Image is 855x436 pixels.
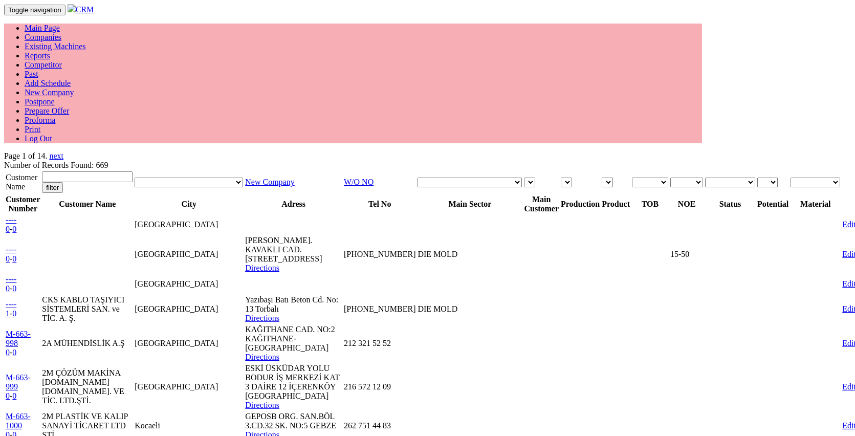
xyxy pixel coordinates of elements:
td: [GEOGRAPHIC_DATA] [134,235,244,273]
img: header.png [68,4,76,12]
a: M-663-999 [6,373,31,391]
a: Postpone [25,97,55,106]
td: [PHONE_NUMBER] [343,235,416,273]
td: 15-50 [670,235,704,273]
td: [GEOGRAPHIC_DATA] [134,324,244,362]
td: DIE MOLD [417,295,522,323]
td: ESKİ ÜSKÜDAR YOLU BODUR İŞ MERKEZİ KAT 3 DAİRE 12 İÇERENKÖY [GEOGRAPHIC_DATA] [245,363,342,410]
a: 0 [12,225,16,233]
input: filter [42,182,63,193]
a: Past [25,70,38,78]
td: - [5,274,40,294]
a: New Company [245,178,294,186]
th: Material [790,194,841,214]
td: DIE MOLD [417,235,522,273]
td: [PERSON_NAME]. KAVAKLI CAD. [STREET_ADDRESS] [245,235,342,273]
a: M-663-998 [6,330,31,347]
a: 0 [6,225,10,233]
a: Competitor [25,60,62,69]
th: Tel No [343,194,416,214]
td: [GEOGRAPHIC_DATA] [134,363,244,410]
td: - [5,215,40,234]
a: Main Page [25,24,60,32]
a: Directions [245,264,279,272]
a: Add Schedule [25,79,71,88]
a: ---- [6,215,16,224]
a: Proforma [25,116,55,124]
a: Existing Machines [25,42,86,51]
th: Adress [245,194,342,214]
td: - [5,295,40,323]
td: - [5,235,40,273]
a: 0 [12,348,16,357]
td: [GEOGRAPHIC_DATA] [134,295,244,323]
a: Companies [25,33,61,41]
th: TOB [631,194,669,214]
a: 0 [12,284,16,293]
span: Number of Records Found: 669 [4,151,108,169]
a: Directions [245,401,279,409]
a: 0 [12,254,16,263]
td: 212 321 52 52 [343,324,416,362]
td: 2M ÇÖZÜM MAKİNA [DOMAIN_NAME] [DOMAIN_NAME]. VE TİC. LTD.ŞTİ. [41,363,133,410]
a: Directions [245,353,279,361]
th: Customer Number [5,194,40,214]
th: Status [705,194,756,214]
a: 0 [6,348,10,357]
td: [GEOGRAPHIC_DATA] [134,215,244,234]
a: 0 [12,309,16,318]
td: [GEOGRAPHIC_DATA] [134,274,244,294]
a: Reports [25,51,50,60]
th: Production [560,194,600,214]
td: Yazıbaşı Batı Beton Cd. No: 13 Torbalı [245,295,342,323]
td: 216 572 12 09 [343,363,416,410]
a: Print [25,125,40,134]
a: CRM [68,5,94,14]
th: City [134,194,244,214]
td: [PHONE_NUMBER] [343,295,416,323]
td: - [5,363,40,410]
a: 0 [12,391,16,400]
a: 1 [6,309,10,318]
a: Directions [245,314,279,322]
th: Main Customer [523,194,559,214]
a: next [49,151,63,160]
a: 0 [6,254,10,263]
a: M-663-1000 [6,412,31,430]
a: 0 [6,391,10,400]
th: Potential [757,194,789,214]
td: Customer Name [5,171,40,193]
td: CKS KABLO TAŞIYICI SİSTEMLERİ SAN. ve TİC. A. Ş. [41,295,133,323]
span: Page 1 of 14. [4,151,47,160]
td: KAĞITHANE CAD. NO:2 KAĞITHANE-[GEOGRAPHIC_DATA] [245,324,342,362]
th: NOE [670,194,704,214]
a: ---- [6,245,16,254]
a: W/O NO [344,178,374,186]
a: ---- [6,300,16,309]
th: Product [601,194,630,214]
a: 0 [6,284,10,293]
th: Customer Name [41,194,133,214]
a: New Company [25,88,74,97]
a: ---- [6,275,16,284]
button: Toggle navigation [4,5,65,15]
a: Prepare Offer [25,106,69,115]
a: Log Out [25,134,52,143]
td: - [5,324,40,362]
th: Main Sector [417,194,522,214]
span: Toggle navigation [8,6,61,14]
td: 2A MÜHENDİSLİK A.Ş [41,324,133,362]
